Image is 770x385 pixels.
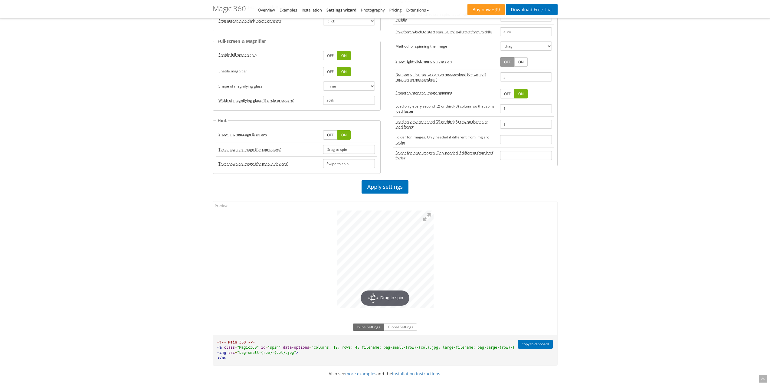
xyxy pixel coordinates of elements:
a: ON [337,51,351,60]
span: id [261,345,265,350]
button: Copy to clipboard [518,340,552,349]
acronym: magnifier-width [218,98,294,103]
a: Drag to spin [337,211,434,308]
span: "bag-small-{row}-{col}.jpg" [237,350,296,355]
acronym: magnify [218,68,247,74]
acronym: fullscreen [218,52,257,57]
span: <!-- Main 360 --> [218,340,255,344]
a: ON [337,67,351,76]
acronym: autospin-stop [218,18,281,23]
acronym: magnifier-shape [218,84,263,89]
a: Extensions [406,7,429,13]
a: more examples [345,371,376,377]
legend: Full-screen & Magnifier [216,38,267,45]
acronym: spin [395,44,447,49]
span: = [265,345,267,350]
acronym: filepath [395,134,495,145]
acronym: mobile-hint-text [218,161,288,166]
span: = [309,345,311,350]
acronym: hint-text [218,147,281,152]
a: OFF [323,130,338,140]
span: "columns: 12; rows: 4; filename: bag-small-{row}-{col}.jpg; large-filename: bag-large-{row}-{col}... [311,345,534,350]
h1: Magic 360 [213,5,246,12]
span: = [235,350,237,355]
a: ON [514,57,528,67]
a: Examples [280,7,297,13]
a: DownloadFree Trial [506,4,557,15]
a: Pricing [389,7,401,13]
p: Also see and the . [208,370,562,377]
legend: Hint [216,117,228,124]
acronym: right-click [395,59,452,64]
button: Global Settings [384,324,417,331]
span: = [235,345,237,350]
a: Overview [258,7,275,13]
a: OFF [323,67,338,76]
a: Photography [361,7,385,13]
button: Inline Settings [353,324,384,331]
acronym: column-increment [395,104,495,114]
span: "spin" [268,345,281,350]
a: Apply settings [362,180,408,194]
acronym: start-row [395,29,492,35]
span: src [228,350,235,355]
a: Buy now£99 [467,4,505,15]
span: > [296,350,298,355]
span: <img [218,350,226,355]
acronym: mousewheel-step [395,72,495,82]
acronym: smoothing [395,90,452,95]
span: class [224,345,235,350]
a: Installation [302,7,322,13]
span: Free Trial [532,7,552,12]
a: Settings wizard [326,7,356,13]
span: £99 [491,7,500,12]
acronym: row-increment [395,119,495,129]
a: ON [514,89,528,98]
a: OFF [323,51,338,60]
acronym: large-filepath [395,150,495,161]
span: </a> [218,356,226,360]
span: <a [218,345,222,350]
a: OFF [500,57,515,67]
span: "Magic360" [237,345,259,350]
a: installation instructions [392,371,440,377]
a: ON [337,130,351,140]
span: data-options [283,345,309,350]
acronym: hint [218,132,267,137]
a: OFF [500,89,515,98]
